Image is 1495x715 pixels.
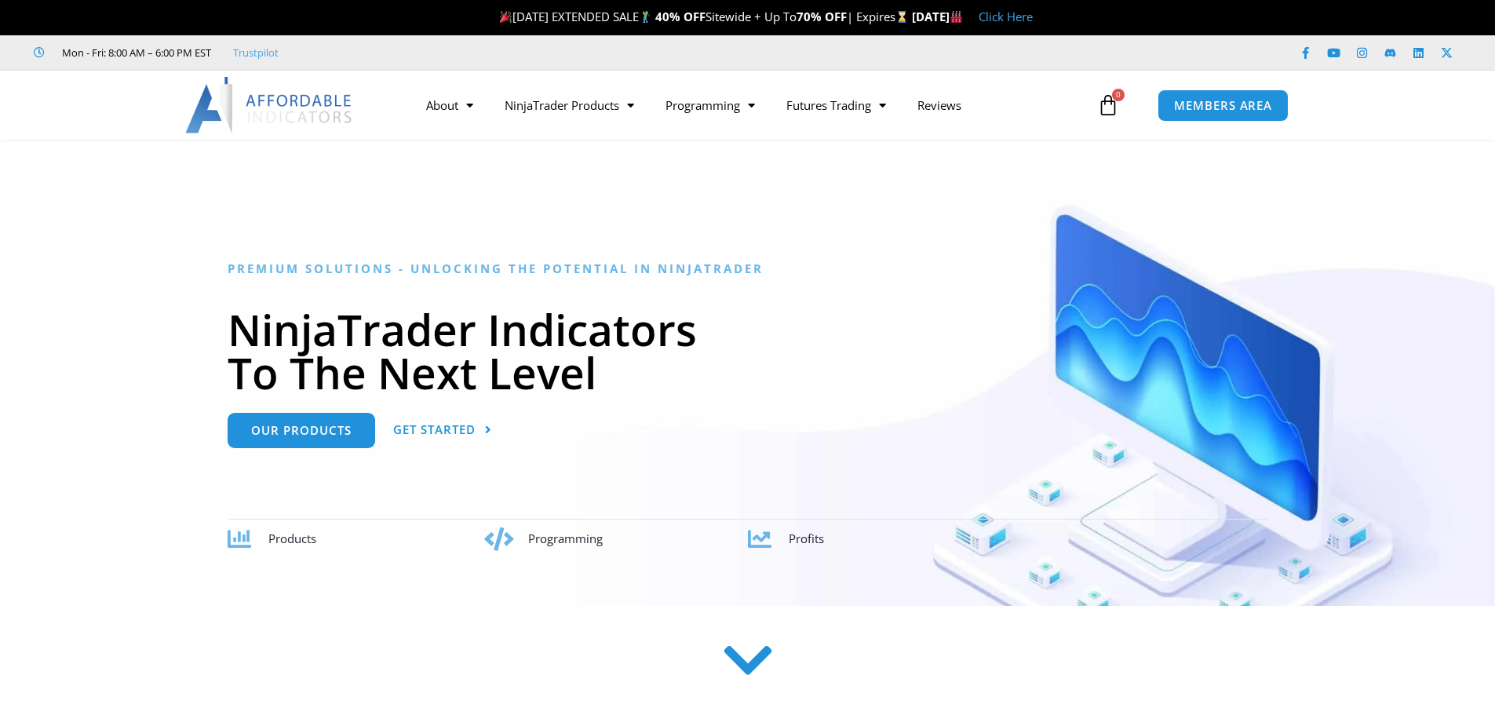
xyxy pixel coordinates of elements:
[500,11,512,23] img: 🎉
[185,77,354,133] img: LogoAI | Affordable Indicators – NinjaTrader
[789,531,824,546] span: Profits
[233,43,279,62] a: Trustpilot
[1112,89,1125,101] span: 0
[410,87,489,123] a: About
[902,87,977,123] a: Reviews
[771,87,902,123] a: Futures Trading
[58,43,211,62] span: Mon - Fri: 8:00 AM – 6:00 PM EST
[640,11,651,23] img: 🏌️‍♂️
[979,9,1033,24] a: Click Here
[251,425,352,436] span: Our Products
[496,9,912,24] span: [DATE] EXTENDED SALE Sitewide + Up To | Expires
[393,424,476,436] span: Get Started
[528,531,603,546] span: Programming
[393,413,492,448] a: Get Started
[1074,82,1143,128] a: 0
[912,9,963,24] strong: [DATE]
[655,9,706,24] strong: 40% OFF
[1174,100,1272,111] span: MEMBERS AREA
[410,87,1093,123] nav: Menu
[268,531,316,546] span: Products
[489,87,650,123] a: NinjaTrader Products
[228,261,1267,276] h6: Premium Solutions - Unlocking the Potential in NinjaTrader
[797,9,847,24] strong: 70% OFF
[950,11,962,23] img: 🏭
[896,11,908,23] img: ⌛
[650,87,771,123] a: Programming
[228,413,375,448] a: Our Products
[1158,89,1289,122] a: MEMBERS AREA
[228,308,1267,394] h1: NinjaTrader Indicators To The Next Level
